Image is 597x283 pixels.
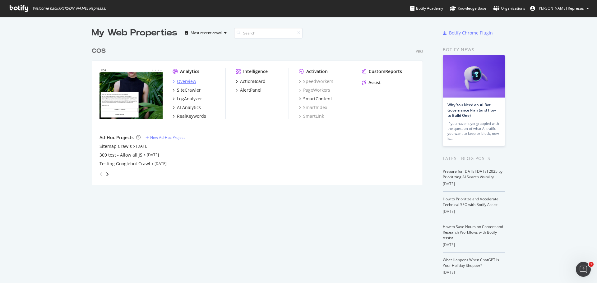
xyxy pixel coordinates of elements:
div: COS [92,47,106,56]
a: How to Save Hours on Content and Research Workflows with Botify Assist [443,224,503,240]
div: If you haven’t yet grappled with the question of what AI traffic you want to keep or block, now is… [447,121,500,141]
input: Search [234,28,303,39]
div: SiteCrawler [177,87,201,93]
div: Intelligence [243,68,268,75]
div: Botify news [443,46,505,53]
button: [PERSON_NAME] Represas [525,3,594,13]
div: Assist [368,80,381,86]
a: Assist [362,80,381,86]
div: Botify Academy [410,5,443,11]
span: Welcome back, [PERSON_NAME] Represas ! [33,6,106,11]
img: https://www.cosstores.com [99,68,163,119]
div: Activation [306,68,328,75]
div: Most recent crawl [191,31,222,35]
div: LogAnalyzer [177,96,202,102]
div: CustomReports [369,68,402,75]
a: SmartLink [299,113,324,119]
div: [DATE] [443,181,505,187]
div: Analytics [180,68,199,75]
a: Prepare for [DATE][DATE] 2025 by Prioritizing AI Search Visibility [443,169,502,180]
div: ActionBoard [240,78,266,84]
a: Overview [173,78,196,84]
a: What Happens When ChatGPT Is Your Holiday Shopper? [443,257,499,268]
span: 1 [589,262,594,267]
a: Why You Need an AI Bot Governance Plan (and How to Build One) [447,102,496,118]
button: Most recent crawl [182,28,229,38]
div: Pro [416,49,423,54]
a: ActionBoard [236,78,266,84]
a: New Ad-Hoc Project [146,135,185,140]
div: Knowledge Base [450,5,486,11]
a: AI Analytics [173,104,201,111]
div: angle-right [105,171,109,177]
a: PageWorkers [299,87,330,93]
a: Botify Chrome Plugin [443,30,493,36]
a: Testing Googlebot Crawl [99,161,150,167]
a: [DATE] [155,161,167,166]
div: Overview [177,78,196,84]
a: CustomReports [362,68,402,75]
a: COS [92,47,108,56]
div: grid [92,39,428,185]
iframe: Intercom live chat [576,262,591,277]
a: 309 test - Allow all JS [99,152,142,158]
div: SmartContent [303,96,332,102]
img: Why You Need an AI Bot Governance Plan (and How to Build One) [443,55,505,98]
div: Botify Chrome Plugin [449,30,493,36]
a: SmartIndex [299,104,327,111]
a: SpeedWorkers [299,78,333,84]
div: New Ad-Hoc Project [150,135,185,140]
a: LogAnalyzer [173,96,202,102]
div: My Web Properties [92,27,177,39]
a: [DATE] [147,152,159,157]
div: [DATE] [443,209,505,214]
div: Ad-Hoc Projects [99,135,134,141]
div: [DATE] [443,270,505,275]
span: Duarte Represas [538,6,584,11]
a: [DATE] [136,144,148,149]
a: AlertPanel [236,87,261,93]
div: Organizations [493,5,525,11]
div: AI Analytics [177,104,201,111]
div: Latest Blog Posts [443,155,505,162]
div: [DATE] [443,242,505,248]
a: RealKeywords [173,113,206,119]
a: Sitemap Crawls [99,143,132,149]
div: AlertPanel [240,87,261,93]
a: SiteCrawler [173,87,201,93]
a: How to Prioritize and Accelerate Technical SEO with Botify Assist [443,196,498,207]
div: RealKeywords [177,113,206,119]
a: SmartContent [299,96,332,102]
div: angle-left [97,169,105,179]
